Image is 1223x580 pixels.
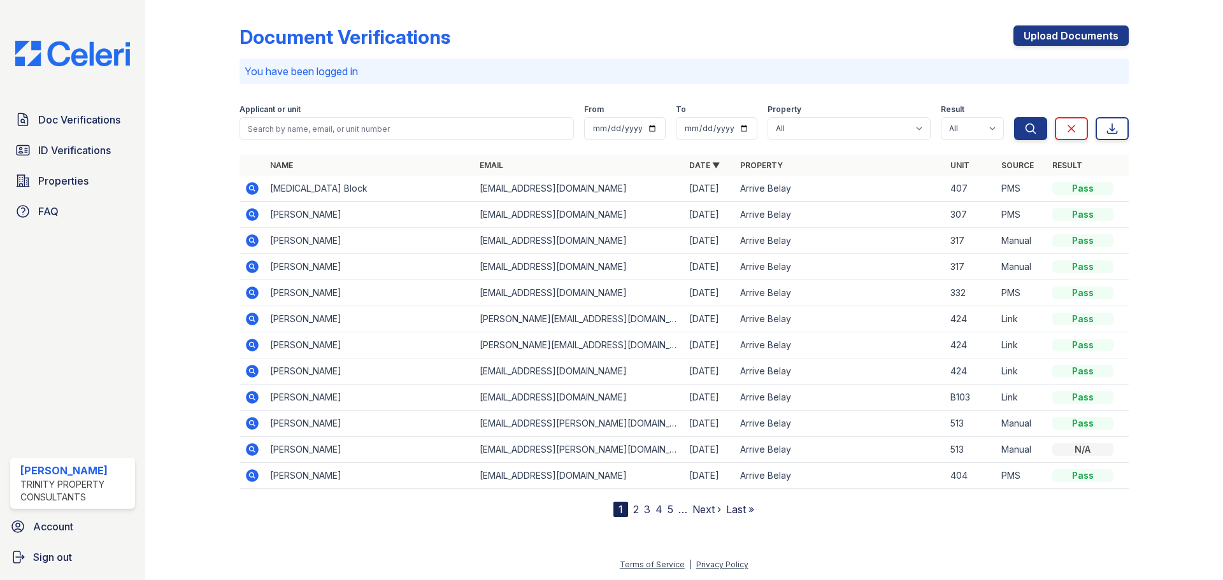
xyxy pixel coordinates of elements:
td: Arrive Belay [735,332,945,358]
div: [PERSON_NAME] [20,463,130,478]
td: [EMAIL_ADDRESS][PERSON_NAME][DOMAIN_NAME] [475,437,684,463]
div: 1 [613,502,628,517]
td: [DATE] [684,411,735,437]
td: 513 [945,437,996,463]
td: [PERSON_NAME] [265,437,475,463]
td: [PERSON_NAME] [265,254,475,280]
td: 307 [945,202,996,228]
a: 3 [644,503,650,516]
span: Account [33,519,73,534]
td: Link [996,358,1047,385]
td: 317 [945,228,996,254]
td: [DATE] [684,228,735,254]
label: Property [768,104,801,115]
a: Properties [10,168,135,194]
label: From [584,104,604,115]
td: 424 [945,332,996,358]
span: … [678,502,687,517]
a: Source [1001,160,1034,170]
span: Sign out [33,549,72,565]
div: Pass [1052,234,1113,247]
td: [DATE] [684,437,735,463]
a: ID Verifications [10,138,135,163]
label: To [676,104,686,115]
td: [MEDICAL_DATA] Block [265,176,475,202]
a: Next › [692,503,721,516]
a: FAQ [10,199,135,224]
td: [EMAIL_ADDRESS][DOMAIN_NAME] [475,358,684,385]
a: 5 [668,503,673,516]
td: [DATE] [684,176,735,202]
td: [DATE] [684,254,735,280]
td: [PERSON_NAME] [265,463,475,489]
a: 4 [655,503,662,516]
td: [EMAIL_ADDRESS][DOMAIN_NAME] [475,463,684,489]
a: Upload Documents [1013,25,1129,46]
td: Manual [996,254,1047,280]
div: Pass [1052,417,1113,430]
td: Link [996,332,1047,358]
td: [DATE] [684,202,735,228]
div: Pass [1052,260,1113,273]
td: [EMAIL_ADDRESS][DOMAIN_NAME] [475,280,684,306]
label: Result [941,104,964,115]
td: Link [996,306,1047,332]
td: 407 [945,176,996,202]
td: [DATE] [684,385,735,411]
td: [DATE] [684,306,735,332]
span: ID Verifications [38,143,111,158]
td: Manual [996,437,1047,463]
span: FAQ [38,204,59,219]
a: Name [270,160,293,170]
td: [PERSON_NAME] [265,280,475,306]
div: Document Verifications [240,25,450,48]
td: [DATE] [684,332,735,358]
a: Unit [950,160,969,170]
td: [DATE] [684,280,735,306]
a: Last » [726,503,754,516]
td: PMS [996,176,1047,202]
td: [PERSON_NAME][EMAIL_ADDRESS][DOMAIN_NAME] [475,332,684,358]
a: Date ▼ [689,160,720,170]
input: Search by name, email, or unit number [240,117,574,140]
td: Arrive Belay [735,463,945,489]
a: Property [740,160,783,170]
td: [EMAIL_ADDRESS][DOMAIN_NAME] [475,385,684,411]
td: 424 [945,306,996,332]
td: 404 [945,463,996,489]
td: [DATE] [684,358,735,385]
div: Pass [1052,208,1113,221]
div: Pass [1052,313,1113,325]
td: Arrive Belay [735,254,945,280]
td: Arrive Belay [735,202,945,228]
label: Applicant or unit [240,104,301,115]
td: 424 [945,358,996,385]
span: Properties [38,173,89,188]
td: Arrive Belay [735,411,945,437]
td: Arrive Belay [735,306,945,332]
td: Link [996,385,1047,411]
td: [EMAIL_ADDRESS][DOMAIN_NAME] [475,254,684,280]
td: [EMAIL_ADDRESS][DOMAIN_NAME] [475,176,684,202]
td: [PERSON_NAME] [265,358,475,385]
td: [PERSON_NAME] [265,306,475,332]
a: Sign out [5,544,140,570]
td: [DATE] [684,463,735,489]
a: Email [480,160,503,170]
td: [PERSON_NAME] [265,411,475,437]
td: PMS [996,280,1047,306]
span: Doc Verifications [38,112,120,127]
td: B103 [945,385,996,411]
a: Terms of Service [620,560,685,569]
td: PMS [996,202,1047,228]
a: Doc Verifications [10,107,135,132]
div: Pass [1052,286,1113,299]
a: Privacy Policy [696,560,748,569]
td: Manual [996,228,1047,254]
div: N/A [1052,443,1113,456]
td: [EMAIL_ADDRESS][PERSON_NAME][DOMAIN_NAME] [475,411,684,437]
a: 2 [633,503,639,516]
img: CE_Logo_Blue-a8612792a0a2168367f1c8372b55b34899dd931a85d93a1a3d3e32e68fde9ad4.png [5,41,140,66]
td: 317 [945,254,996,280]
